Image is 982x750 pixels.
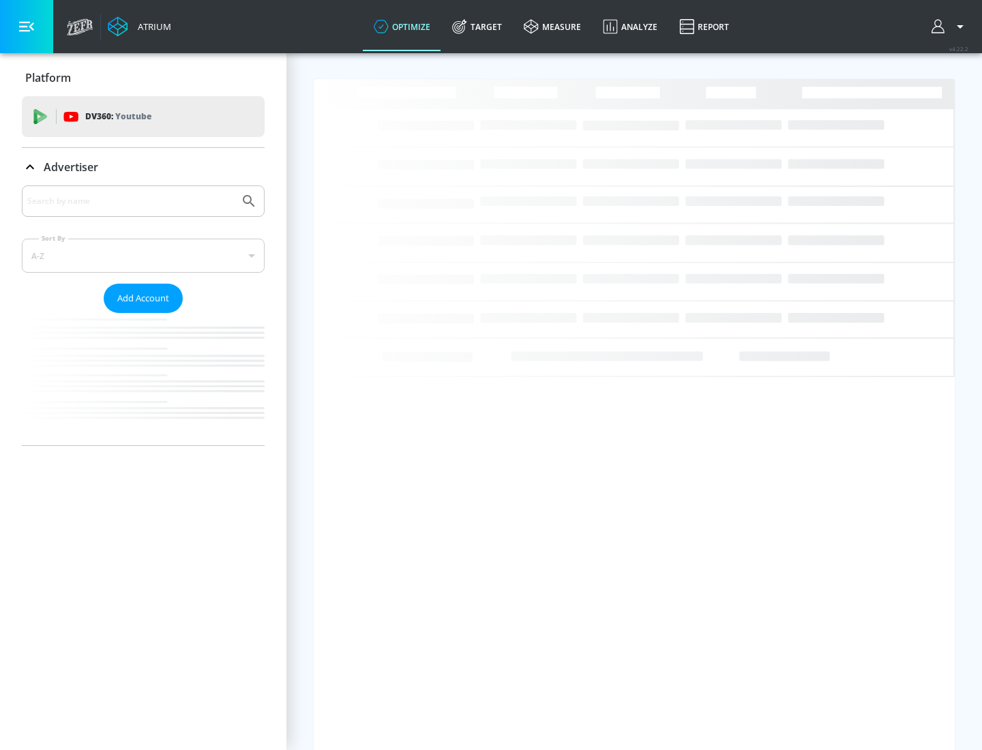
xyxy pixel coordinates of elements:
span: Add Account [117,290,169,306]
a: measure [513,2,592,51]
p: Platform [25,70,71,85]
nav: list of Advertiser [22,313,265,445]
label: Sort By [39,234,68,243]
p: DV360: [85,109,151,124]
div: Advertiser [22,185,265,445]
a: Report [668,2,740,51]
p: Youtube [115,109,151,123]
button: Add Account [104,284,183,313]
div: Atrium [132,20,171,33]
div: A-Z [22,239,265,273]
a: Target [441,2,513,51]
p: Advertiser [44,160,98,175]
div: DV360: Youtube [22,96,265,137]
a: Analyze [592,2,668,51]
div: Advertiser [22,148,265,186]
a: Atrium [108,16,171,37]
div: Platform [22,59,265,97]
a: optimize [363,2,441,51]
span: v 4.22.2 [949,45,968,52]
input: Search by name [27,192,234,210]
